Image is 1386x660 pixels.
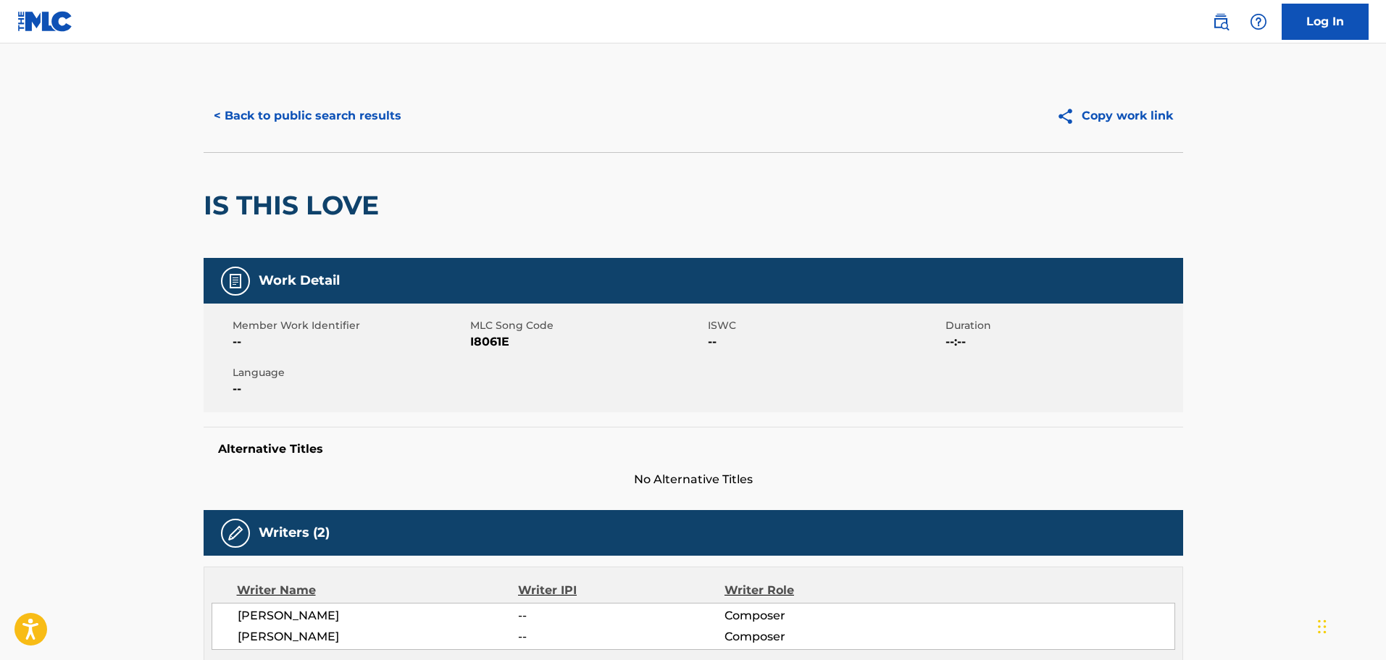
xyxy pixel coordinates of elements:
[259,272,340,289] h5: Work Detail
[1244,7,1273,36] div: Help
[1212,13,1230,30] img: search
[725,628,912,646] span: Composer
[470,333,704,351] span: I8061E
[518,607,724,625] span: --
[1250,13,1267,30] img: help
[1206,7,1235,36] a: Public Search
[233,318,467,333] span: Member Work Identifier
[708,318,942,333] span: ISWC
[204,98,412,134] button: < Back to public search results
[1318,605,1327,648] div: Drag
[204,189,386,222] h2: IS THIS LOVE
[1314,590,1386,660] iframe: Chat Widget
[1046,98,1183,134] button: Copy work link
[259,525,330,541] h5: Writers (2)
[237,582,519,599] div: Writer Name
[725,582,912,599] div: Writer Role
[518,628,724,646] span: --
[227,272,244,290] img: Work Detail
[233,380,467,398] span: --
[1282,4,1369,40] a: Log In
[518,582,725,599] div: Writer IPI
[238,607,519,625] span: [PERSON_NAME]
[1056,107,1082,125] img: Copy work link
[17,11,73,32] img: MLC Logo
[227,525,244,542] img: Writers
[233,365,467,380] span: Language
[708,333,942,351] span: --
[945,318,1180,333] span: Duration
[238,628,519,646] span: [PERSON_NAME]
[233,333,467,351] span: --
[725,607,912,625] span: Composer
[945,333,1180,351] span: --:--
[204,471,1183,488] span: No Alternative Titles
[218,442,1169,456] h5: Alternative Titles
[470,318,704,333] span: MLC Song Code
